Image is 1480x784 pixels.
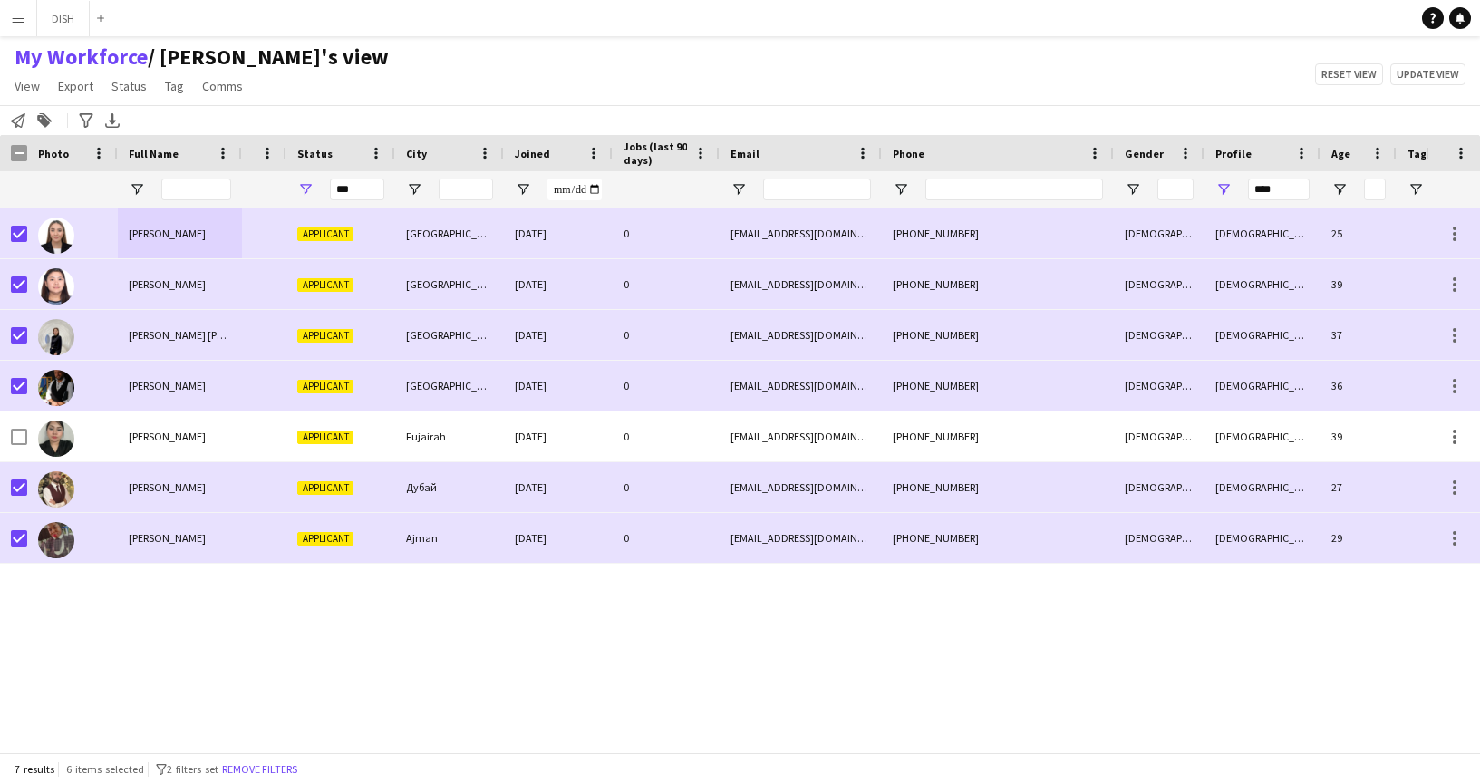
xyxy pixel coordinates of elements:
[624,140,687,167] span: Jobs (last 90 days)
[1204,513,1320,563] div: [DEMOGRAPHIC_DATA] Employees
[720,513,882,563] div: [EMAIL_ADDRESS][DOMAIN_NAME]
[158,74,191,98] a: Tag
[504,513,613,563] div: [DATE]
[720,208,882,258] div: [EMAIL_ADDRESS][DOMAIN_NAME]
[395,462,504,512] div: Дубай
[129,430,206,443] span: [PERSON_NAME]
[1215,181,1232,198] button: Open Filter Menu
[1331,147,1350,160] span: Age
[1204,361,1320,411] div: [DEMOGRAPHIC_DATA] Employees
[1204,310,1320,360] div: [DEMOGRAPHIC_DATA] Employees
[1248,179,1310,200] input: Profile Filter Input
[395,259,504,309] div: [GEOGRAPHIC_DATA]
[1320,411,1397,461] div: 39
[763,179,871,200] input: Email Filter Input
[882,208,1114,258] div: [PHONE_NUMBER]
[395,310,504,360] div: [GEOGRAPHIC_DATA]
[547,179,602,200] input: Joined Filter Input
[297,329,353,343] span: Applicant
[1114,310,1204,360] div: [DEMOGRAPHIC_DATA]
[1320,361,1397,411] div: 36
[893,147,924,160] span: Phone
[7,74,47,98] a: View
[297,431,353,444] span: Applicant
[1204,411,1320,461] div: [DEMOGRAPHIC_DATA] Employees
[1204,259,1320,309] div: [DEMOGRAPHIC_DATA] Employees
[720,462,882,512] div: [EMAIL_ADDRESS][DOMAIN_NAME]
[102,110,123,131] app-action-btn: Export XLSX
[297,227,353,241] span: Applicant
[1315,63,1383,85] button: Reset view
[515,147,550,160] span: Joined
[1114,411,1204,461] div: [DEMOGRAPHIC_DATA]
[218,760,301,779] button: Remove filters
[104,74,154,98] a: Status
[195,74,250,98] a: Comms
[395,513,504,563] div: Ajman
[504,361,613,411] div: [DATE]
[720,411,882,461] div: [EMAIL_ADDRESS][DOMAIN_NAME]
[1320,310,1397,360] div: 37
[613,208,720,258] div: 0
[406,147,427,160] span: City
[439,179,493,200] input: City Filter Input
[882,462,1114,512] div: [PHONE_NUMBER]
[297,380,353,393] span: Applicant
[1320,513,1397,563] div: 29
[406,181,422,198] button: Open Filter Menu
[38,421,74,457] img: Michelle Degamo
[1114,462,1204,512] div: [DEMOGRAPHIC_DATA]
[161,179,231,200] input: Full Name Filter Input
[1114,361,1204,411] div: [DEMOGRAPHIC_DATA]
[34,110,55,131] app-action-btn: Add to tag
[925,179,1103,200] input: Phone Filter Input
[38,268,74,305] img: Glaiza Mendoza
[51,74,101,98] a: Export
[15,44,148,71] a: My Workforce
[1157,179,1194,200] input: Gender Filter Input
[504,462,613,512] div: [DATE]
[613,513,720,563] div: 0
[37,1,90,36] button: DISH
[38,522,74,558] img: Zuleihat Salihu
[38,319,74,355] img: KATHRINA MAE CALAMBA
[1320,208,1397,258] div: 25
[613,411,720,461] div: 0
[893,181,909,198] button: Open Filter Menu
[882,310,1114,360] div: [PHONE_NUMBER]
[297,181,314,198] button: Open Filter Menu
[882,411,1114,461] div: [PHONE_NUMBER]
[1320,462,1397,512] div: 27
[1407,181,1424,198] button: Open Filter Menu
[613,462,720,512] div: 0
[297,481,353,495] span: Applicant
[1114,513,1204,563] div: [DEMOGRAPHIC_DATA]
[1215,147,1252,160] span: Profile
[253,112,254,194] span: Rating
[1125,147,1164,160] span: Gender
[395,411,504,461] div: Fujairah
[1320,259,1397,309] div: 39
[129,379,206,392] span: [PERSON_NAME]
[7,110,29,131] app-action-btn: Notify workforce
[613,259,720,309] div: 0
[882,259,1114,309] div: [PHONE_NUMBER]
[515,181,531,198] button: Open Filter Menu
[129,277,206,291] span: [PERSON_NAME]
[720,361,882,411] div: [EMAIL_ADDRESS][DOMAIN_NAME]
[58,78,93,94] span: Export
[1390,63,1465,85] button: Update view
[395,208,504,258] div: [GEOGRAPHIC_DATA]
[1114,259,1204,309] div: [DEMOGRAPHIC_DATA]
[38,370,74,406] img: Maxim Nakov
[38,218,74,254] img: Emily Abion
[129,531,206,545] span: [PERSON_NAME]
[882,513,1114,563] div: [PHONE_NUMBER]
[504,310,613,360] div: [DATE]
[613,310,720,360] div: 0
[1364,179,1386,200] input: Age Filter Input
[202,78,243,94] span: Comms
[613,361,720,411] div: 0
[66,762,144,776] span: 6 items selected
[504,259,613,309] div: [DATE]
